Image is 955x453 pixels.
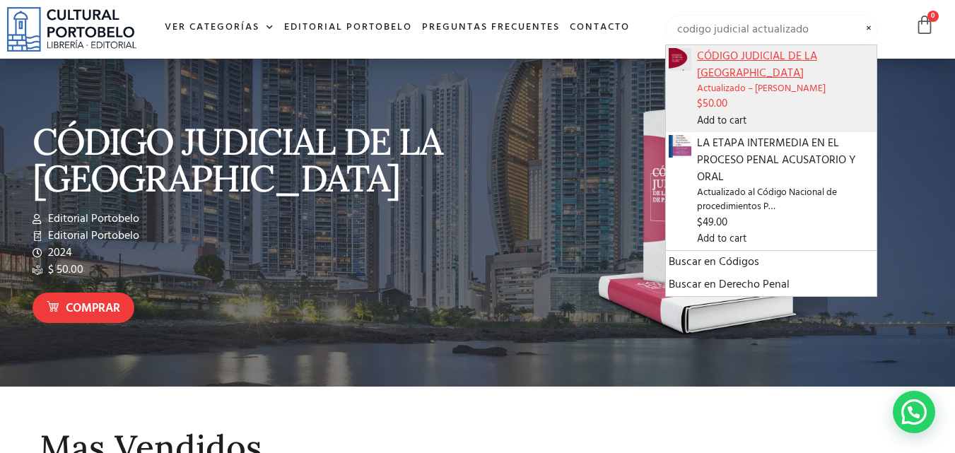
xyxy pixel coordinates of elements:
[33,123,471,196] p: CÓDIGO JUDICIAL DE LA [GEOGRAPHIC_DATA]
[160,13,279,43] a: Ver Categorías
[279,13,417,43] a: Editorial Portobelo
[697,95,703,112] span: $
[860,20,877,21] span: Limpiar
[697,135,874,231] a: LA ETAPA INTERMEDIA EN EL PROCESO PENAL ACUSATORIO Y ORALActualizado al Código Nacional de proced...
[66,300,120,318] span: Comprar
[45,228,139,245] span: Editorial Portobelo
[665,15,878,45] input: Búsqueda
[669,50,691,69] a: CÓDIGO JUDICIAL DE LA REPÚBLICA DE PANAMÁ
[669,135,691,158] img: LA_ETAPA_INTERMEDIA_EN_EL_PROCESO_PENAL_ACUSATORIO_Y_ORAL-2.jpg
[697,82,874,96] span: Actualizado – [PERSON_NAME]
[697,48,874,112] a: CÓDIGO JUDICIAL DE LA [GEOGRAPHIC_DATA]Actualizado – [PERSON_NAME]$50.00
[669,276,874,293] a: Buscar en Derecho Penal
[417,13,565,43] a: Preguntas frecuentes
[697,48,874,82] span: CÓDIGO JUDICIAL DE LA [GEOGRAPHIC_DATA]
[669,48,691,71] img: CODIGO-JUDICIAL
[927,11,939,22] span: 0
[45,245,72,261] span: 2024
[697,113,746,129] a: Add to cart: “CÓDIGO JUDICIAL DE LA REPÚBLICA DE PANAMÁ”
[669,137,691,155] a: LA ETAPA INTERMEDIA EN EL PROCESO PENAL ACUSATORIO Y ORAL
[669,254,874,271] a: Buscar en Códigos
[45,211,139,228] span: Editorial Portobelo
[697,135,874,186] span: LA ETAPA INTERMEDIA EN EL PROCESO PENAL ACUSATORIO Y ORAL
[697,186,874,215] span: Actualizado al Código Nacional de procedimientos P…
[565,13,635,43] a: Contacto
[697,95,727,112] bdi: 50.00
[915,15,935,35] a: 0
[45,261,83,278] span: $ 50.00
[697,214,703,231] span: $
[697,231,746,247] a: Add to cart: “LA ETAPA INTERMEDIA EN EL PROCESO PENAL ACUSATORIO Y ORAL”
[33,293,134,323] a: Comprar
[697,214,727,231] bdi: 49.00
